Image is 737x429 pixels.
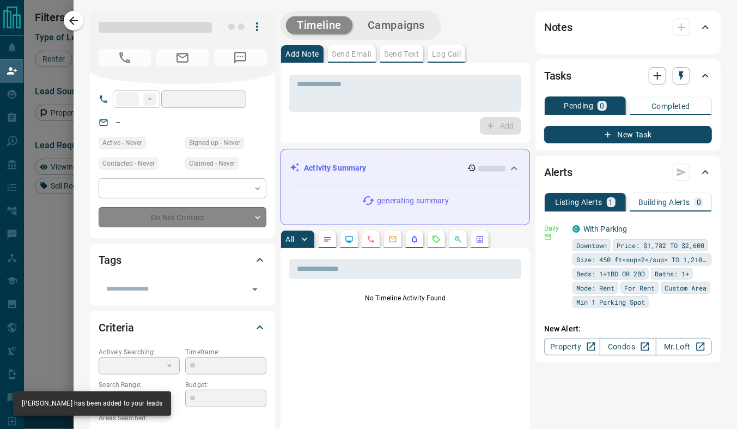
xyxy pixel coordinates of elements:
[544,63,712,89] div: Tasks
[432,235,441,244] svg: Requests
[367,235,375,244] svg: Calls
[656,338,712,355] a: Mr.Loft
[583,225,628,233] a: With Parking
[655,268,689,279] span: Baths: 1+
[600,102,604,110] p: 0
[99,347,180,357] p: Actively Searching:
[576,297,645,307] span: Min 1 Parking Spot
[454,235,462,244] svg: Opportunities
[189,158,235,169] span: Claimed - Never
[102,137,142,148] span: Active - Never
[544,338,600,355] a: Property
[99,207,266,227] div: Do Not Contact
[99,319,134,336] h2: Criteria
[544,67,571,84] h2: Tasks
[99,251,121,269] h2: Tags
[285,50,319,58] p: Add Note
[576,254,708,265] span: Size: 450 ft<sup>2</sup> TO 1,210 ft<sup>2</sup>
[99,247,266,273] div: Tags
[102,158,155,169] span: Contacted - Never
[544,19,572,36] h2: Notes
[544,233,552,241] svg: Email
[357,16,436,34] button: Campaigns
[99,315,266,341] div: Criteria
[544,126,712,143] button: New Task
[290,158,521,178] div: Activity Summary
[286,16,352,34] button: Timeline
[544,223,566,233] p: Daily
[609,198,613,206] p: 1
[285,235,294,243] p: All
[410,235,419,244] svg: Listing Alerts
[185,380,266,390] p: Budget:
[156,49,209,67] span: No Email
[576,282,614,293] span: Mode: Rent
[617,240,704,251] span: Price: $1,782 TO $2,600
[697,198,701,206] p: 0
[116,118,120,126] a: --
[304,162,366,174] p: Activity Summary
[99,380,180,390] p: Search Range:
[99,413,266,423] p: Areas Searched:
[544,164,572,181] h2: Alerts
[214,49,266,67] span: No Number
[289,293,521,303] p: No Timeline Activity Found
[665,282,706,293] span: Custom Area
[544,159,712,185] div: Alerts
[576,240,607,251] span: Downtown
[377,195,448,207] p: generating summary
[323,235,332,244] svg: Notes
[544,323,712,335] p: New Alert:
[564,102,593,110] p: Pending
[600,338,656,355] a: Condos
[99,390,180,408] p: -- - --
[651,102,690,110] p: Completed
[576,268,645,279] span: Beds: 1+1BD OR 2BD
[638,198,690,206] p: Building Alerts
[572,225,580,233] div: condos.ca
[247,282,263,297] button: Open
[99,49,151,67] span: No Number
[189,137,240,148] span: Signed up - Never
[624,282,655,293] span: For Rent
[185,347,266,357] p: Timeframe:
[544,14,712,40] div: Notes
[22,395,162,413] div: [PERSON_NAME] has been added to your leads
[555,198,602,206] p: Listing Alerts
[345,235,354,244] svg: Lead Browsing Activity
[388,235,397,244] svg: Emails
[476,235,484,244] svg: Agent Actions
